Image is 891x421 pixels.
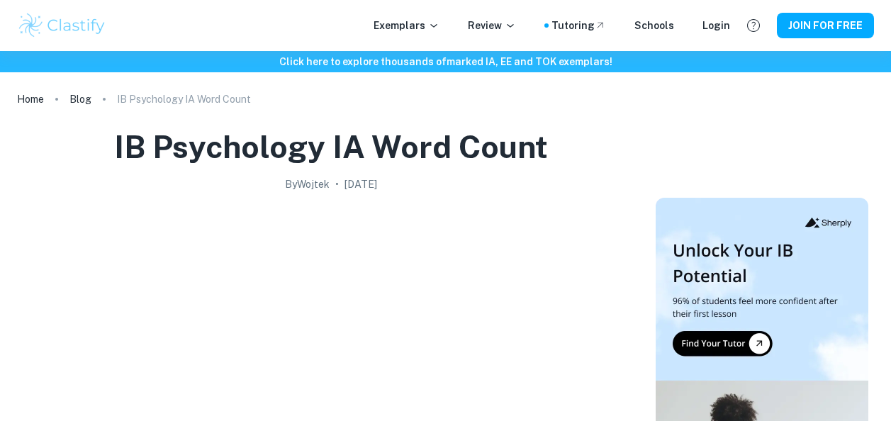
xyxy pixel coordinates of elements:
h6: Click here to explore thousands of marked IA, EE and TOK exemplars ! [3,54,888,69]
a: Schools [634,18,674,33]
p: IB Psychology IA Word Count [117,91,251,107]
a: Blog [69,89,91,109]
img: Clastify logo [17,11,107,40]
h1: IB Psychology IA Word Count [114,126,548,168]
p: Exemplars [374,18,439,33]
p: • [335,176,339,192]
h2: [DATE] [344,176,377,192]
p: Review [468,18,516,33]
button: Help and Feedback [741,13,766,38]
button: JOIN FOR FREE [777,13,874,38]
a: Home [17,89,44,109]
h2: By Wojtek [285,176,330,192]
a: Login [702,18,730,33]
a: Tutoring [551,18,606,33]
